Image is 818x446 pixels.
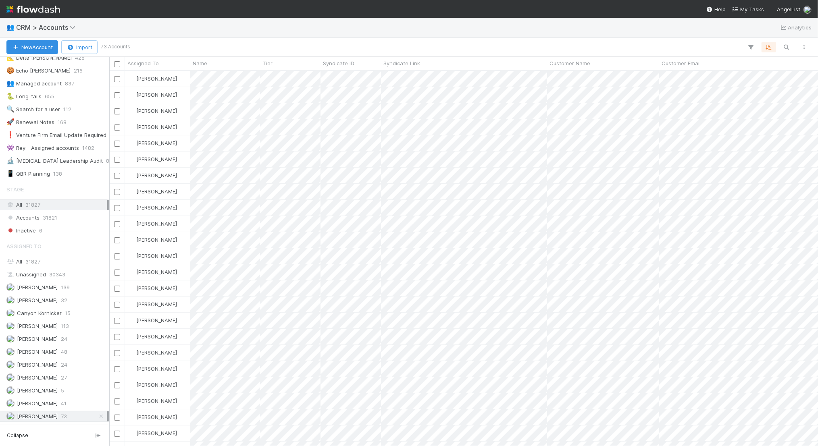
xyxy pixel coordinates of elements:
input: Toggle Row Selected [114,431,120,437]
input: Toggle Row Selected [114,366,120,372]
input: Toggle Row Selected [114,382,120,388]
div: [PERSON_NAME] [128,171,177,179]
img: avatar_f32b584b-9fa7-42e4-bca2-ac5b6bf32423.png [129,108,135,114]
span: 138 [53,169,62,179]
span: Accounts [6,213,40,223]
span: Canyon Kornicker [17,310,62,316]
input: Toggle Row Selected [114,350,120,356]
input: Toggle Row Selected [114,189,120,195]
span: 655 [45,91,54,102]
input: Toggle Row Selected [114,253,120,259]
button: Import [61,40,98,54]
span: Syndicate Link [383,59,420,67]
span: 👥 [6,24,15,31]
span: [PERSON_NAME] [136,349,177,356]
div: Rey - Assigned accounts [6,143,79,153]
span: 6 [39,226,42,236]
span: 👾 [6,144,15,151]
img: avatar_f32b584b-9fa7-42e4-bca2-ac5b6bf32423.png [129,91,135,98]
img: avatar_6daca87a-2c2e-4848-8ddb-62067031c24f.png [6,386,15,394]
input: Toggle Row Selected [114,108,120,114]
img: avatar_f32b584b-9fa7-42e4-bca2-ac5b6bf32423.png [129,317,135,324]
span: [PERSON_NAME] [17,413,58,419]
div: [PERSON_NAME] [128,220,177,228]
div: [PERSON_NAME] [128,268,177,276]
div: [PERSON_NAME] [128,91,177,99]
input: Toggle All Rows Selected [114,61,120,67]
span: 27 [61,373,67,383]
span: 31821 [43,213,57,223]
span: [PERSON_NAME] [136,317,177,324]
img: avatar_f32b584b-9fa7-42e4-bca2-ac5b6bf32423.png [129,430,135,436]
div: [PERSON_NAME] [128,139,177,147]
span: Name [193,59,207,67]
div: All [6,200,107,210]
img: avatar_f32b584b-9fa7-42e4-bca2-ac5b6bf32423.png [803,6,812,14]
div: Venture Firm Email Update Required [6,130,106,140]
span: 216 [74,66,83,76]
span: [PERSON_NAME] [136,75,177,82]
span: 898 [106,156,116,166]
span: 41 [61,398,67,409]
div: [PERSON_NAME] [128,236,177,244]
span: Customer Name [549,59,590,67]
span: 🐍 [6,93,15,100]
div: QBR Planning [6,169,50,179]
img: avatar_f32b584b-9fa7-42e4-bca2-ac5b6bf32423.png [129,365,135,372]
span: CRM > Accounts [16,23,79,31]
div: Unassigned [6,270,107,280]
span: Tier [262,59,273,67]
span: Inactive [6,226,36,236]
input: Toggle Row Selected [114,205,120,211]
img: avatar_8fe3758e-7d23-4e6b-a9f5-b81892974716.png [6,335,15,343]
div: [PERSON_NAME] [128,365,177,373]
div: [PERSON_NAME] [128,155,177,163]
img: avatar_f32b584b-9fa7-42e4-bca2-ac5b6bf32423.png [129,398,135,404]
span: 30343 [49,270,65,280]
small: 73 Accounts [101,43,130,50]
img: avatar_f32b584b-9fa7-42e4-bca2-ac5b6bf32423.png [129,414,135,420]
span: ❗ [6,131,15,138]
div: [PERSON_NAME] [128,429,177,437]
div: [PERSON_NAME] [128,397,177,405]
span: 🔍 [6,106,15,112]
div: [PERSON_NAME] [128,284,177,292]
span: [PERSON_NAME] [136,91,177,98]
img: avatar_f32b584b-9fa7-42e4-bca2-ac5b6bf32423.png [129,124,135,130]
img: avatar_f32b584b-9fa7-42e4-bca2-ac5b6bf32423.png [129,382,135,388]
span: Assigned To [127,59,159,67]
span: [PERSON_NAME] [136,156,177,162]
img: avatar_60e5bba5-e4c9-4ca2-8b5c-d649d5645218.png [6,322,15,330]
span: 24 [61,360,67,370]
a: My Tasks [732,5,764,13]
input: Toggle Row Selected [114,92,120,98]
span: [PERSON_NAME] [136,430,177,436]
div: [PERSON_NAME] [128,381,177,389]
span: 48 [61,347,67,357]
span: Assigned To [6,238,42,254]
img: avatar_f32b584b-9fa7-42e4-bca2-ac5b6bf32423.png [129,188,135,195]
div: [MEDICAL_DATA] Leadership Audit [6,156,103,166]
img: avatar_ff7e9918-7236-409c-a6a1-0ae03a609409.png [6,399,15,407]
span: [PERSON_NAME] [136,285,177,291]
a: Analytics [780,23,812,32]
span: [PERSON_NAME] [17,361,58,368]
img: logo-inverted-e16ddd16eac7371096b0.svg [6,2,60,16]
span: [PERSON_NAME] [136,269,177,275]
span: [PERSON_NAME] [136,172,177,178]
span: [PERSON_NAME] [136,398,177,404]
div: Delta [PERSON_NAME] [6,53,72,63]
div: [PERSON_NAME] [128,75,177,83]
input: Toggle Row Selected [114,318,120,324]
span: [PERSON_NAME] [136,140,177,146]
span: [PERSON_NAME] [136,236,177,243]
span: [PERSON_NAME] [17,336,58,342]
span: 112 [63,104,71,114]
input: Toggle Row Selected [114,124,120,131]
span: 15 [65,308,71,318]
span: My Tasks [732,6,764,12]
span: Customer Email [662,59,701,67]
div: Renewal Notes [6,117,54,127]
span: 144 [61,424,70,434]
span: 🚀 [6,118,15,125]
